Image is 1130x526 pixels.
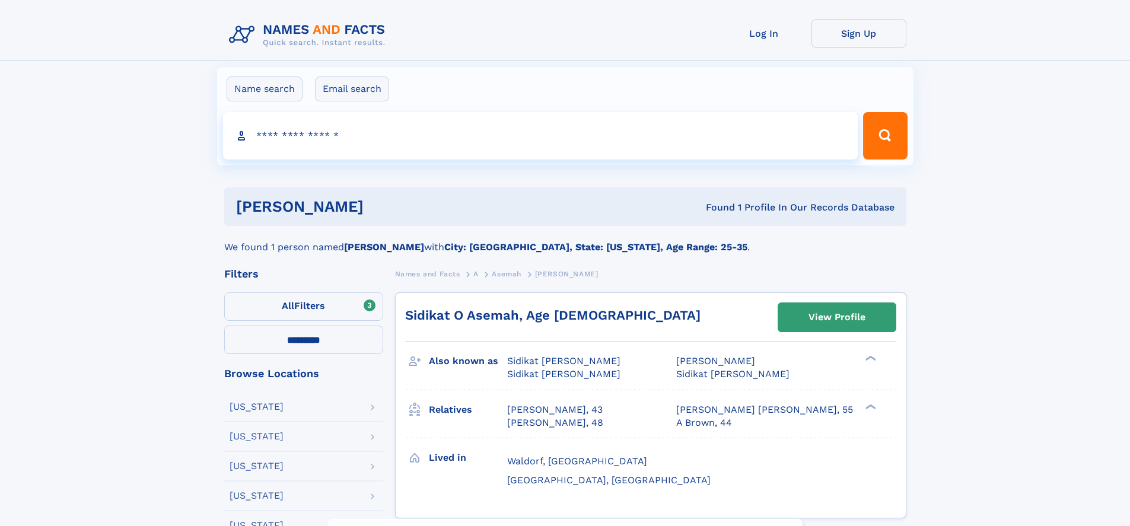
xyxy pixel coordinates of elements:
span: Sidikat [PERSON_NAME] [507,368,620,380]
a: View Profile [778,303,896,331]
div: ❯ [862,355,877,362]
span: [PERSON_NAME] [676,355,755,366]
label: Filters [224,292,383,321]
h3: Also known as [429,351,507,371]
span: Sidikat [PERSON_NAME] [676,368,790,380]
button: Search Button [863,112,907,160]
a: Sidikat O Asemah, Age [DEMOGRAPHIC_DATA] [405,308,701,323]
h3: Lived in [429,448,507,468]
a: [PERSON_NAME], 43 [507,403,603,416]
div: Found 1 Profile In Our Records Database [534,201,895,214]
label: Email search [315,76,389,101]
a: A Brown, 44 [676,416,732,429]
div: [US_STATE] [230,491,284,501]
h3: Relatives [429,400,507,420]
div: Filters [224,269,383,279]
span: All [282,300,294,311]
a: Log In [717,19,811,48]
input: search input [223,112,858,160]
div: We found 1 person named with . [224,226,906,254]
div: [US_STATE] [230,432,284,441]
a: A [473,266,479,281]
h1: [PERSON_NAME] [236,199,535,214]
a: Asemah [492,266,521,281]
a: Sign Up [811,19,906,48]
b: City: [GEOGRAPHIC_DATA], State: [US_STATE], Age Range: 25-35 [444,241,747,253]
span: Asemah [492,270,521,278]
div: ❯ [862,403,877,410]
div: View Profile [808,304,865,331]
div: [US_STATE] [230,402,284,412]
span: A [473,270,479,278]
label: Name search [227,76,303,101]
div: [US_STATE] [230,461,284,471]
span: [GEOGRAPHIC_DATA], [GEOGRAPHIC_DATA] [507,474,711,486]
img: Logo Names and Facts [224,19,395,51]
a: Names and Facts [395,266,460,281]
span: Waldorf, [GEOGRAPHIC_DATA] [507,455,647,467]
span: Sidikat [PERSON_NAME] [507,355,620,366]
b: [PERSON_NAME] [344,241,424,253]
a: [PERSON_NAME], 48 [507,416,603,429]
div: Browse Locations [224,368,383,379]
span: [PERSON_NAME] [535,270,599,278]
a: [PERSON_NAME] [PERSON_NAME], 55 [676,403,853,416]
